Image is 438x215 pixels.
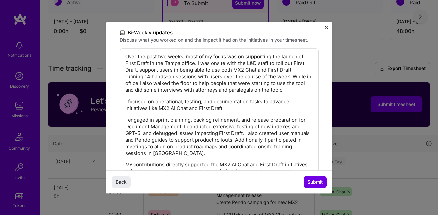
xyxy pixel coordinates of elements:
p: I engaged in sprint planning, backlog refinement, and release preparation for Document Management... [125,117,313,157]
button: Back [112,176,131,188]
p: I focused on operational, testing, and documentation tasks to advance initiatives like MX2 AI Cha... [125,98,313,112]
span: Back [116,179,127,185]
i: icon DocumentBlack [120,29,125,36]
span: Submit [307,179,323,185]
p: Over the past two weeks, most of my focus was on supporting the launch of First Draft in the Tamp... [125,54,313,93]
label: Bi-Weekly updates [120,29,319,37]
label: Discuss what you worked on and the impact it had on the initiatives in your timesheet. [120,37,319,43]
button: Close [325,26,328,33]
button: Submit [304,176,327,188]
p: My contributions directly supported the MX2 AI Chat and First Draft initiatives, enhancing user e... [125,161,313,195]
